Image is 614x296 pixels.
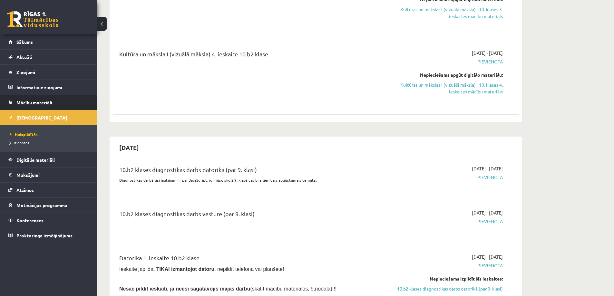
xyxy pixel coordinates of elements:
div: Kultūra un māksla I (vizuālā māksla) 4. ieskaite 10.b2 klase [119,50,372,62]
div: Datorika 1. ieskaite 10.b2 klase [119,253,372,265]
a: Atzīmes [8,183,89,197]
legend: Informatīvie ziņojumi [16,80,89,95]
a: Kultūras un mākslas I (vizuālā māksla) - 10. klases 3. ieskaites mācību materiāls [381,6,503,20]
span: Pievienota [381,218,503,225]
span: Motivācijas programma [16,202,67,208]
span: Sākums [16,39,33,45]
div: Nepieciešams apgūt digitālo materiālu: [381,72,503,78]
a: Sākums [8,34,89,49]
a: Kultūras un mākslas I (vizuālā māksla) - 10. klases 4. ieskaites mācību materiāls [381,81,503,95]
span: Atzīmes [16,187,34,193]
span: (skatīt mācību materiālos, 9.nodaļa)!!! [250,286,336,291]
span: Konferences [16,217,44,223]
span: Neizpildītās [10,132,38,137]
span: Mācību materiāli [16,100,52,105]
span: Izlabotās [10,140,29,145]
a: Ziņojumi [8,65,89,80]
a: Izlabotās [10,140,90,146]
div: Nepieciešams izpildīt šīs ieskaites: [381,275,503,282]
span: Pievienota [381,174,503,181]
span: [DEMOGRAPHIC_DATA] [16,115,67,120]
a: Aktuāli [8,50,89,64]
span: [DATE] - [DATE] [472,165,503,172]
b: , TIKAI izmantojot datoru [153,266,214,272]
a: Digitālie materiāli [8,152,89,167]
a: Motivācijas programma [8,198,89,213]
legend: Maksājumi [16,167,89,182]
a: Mācību materiāli [8,95,89,110]
span: Proktoringa izmēģinājums [16,233,73,238]
a: Konferences [8,213,89,228]
p: Diagnostikas darbā visi jautājumi ir par JavaScript, jo mūsu skolā 9. klasē tas bija vienīgais ap... [119,177,372,183]
a: [DEMOGRAPHIC_DATA] [8,110,89,125]
span: Nesāc pildīt ieskaiti, ja neesi sagatavojis mājas darbu [119,286,250,291]
span: Pievienota [381,58,503,65]
div: 10.b2 klases diagnostikas darbs datorikā (par 9. klasi) [119,165,372,177]
span: [DATE] - [DATE] [472,209,503,216]
h2: [DATE] [113,140,145,155]
div: 10.b2 klases diagnostikas darbs vēsturē (par 9. klasi) [119,209,372,221]
a: Proktoringa izmēģinājums [8,228,89,243]
a: 10.b2 klases diagnostikas darbs datorikā (par 9. klasi) [381,285,503,292]
span: [DATE] - [DATE] [472,253,503,260]
a: Neizpildītās [10,131,90,137]
span: Pievienota [381,262,503,269]
span: Ieskaite jāpilda , nepildīt telefonā vai planšetē! [119,266,284,272]
a: Maksājumi [8,167,89,182]
span: Aktuāli [16,54,32,60]
legend: Ziņojumi [16,65,89,80]
a: Informatīvie ziņojumi [8,80,89,95]
a: Rīgas 1. Tālmācības vidusskola [7,11,59,27]
span: Digitālie materiāli [16,157,55,163]
span: [DATE] - [DATE] [472,50,503,56]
